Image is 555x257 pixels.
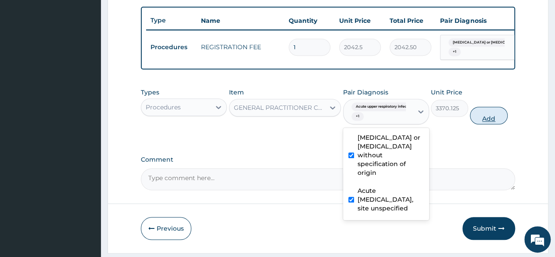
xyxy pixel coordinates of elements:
[351,102,415,111] span: Acute upper respiratory infect...
[46,49,147,61] div: Chat with us now
[385,12,436,29] th: Total Price
[141,89,159,96] label: Types
[351,112,364,121] span: + 1
[358,133,424,177] label: [MEDICAL_DATA] or [MEDICAL_DATA] without specification of origin
[16,44,36,66] img: d_794563401_company_1708531726252_794563401
[448,47,461,56] span: + 1
[284,12,335,29] th: Quantity
[146,103,181,112] div: Procedures
[229,88,244,97] label: Item
[431,88,462,97] label: Unit Price
[141,217,191,240] button: Previous
[141,156,515,163] label: Comment
[343,88,388,97] label: Pair Diagnosis
[462,217,515,240] button: Submit
[436,12,532,29] th: Pair Diagnosis
[448,38,536,47] span: [MEDICAL_DATA] or [MEDICAL_DATA] wit...
[335,12,385,29] th: Unit Price
[197,38,284,56] td: REGISTRATION FEE
[358,186,424,213] label: Acute [MEDICAL_DATA], site unspecified
[144,4,165,25] div: Minimize live chat window
[234,103,326,112] div: GENERAL PRACTITIONER CONSULTATION FIRST OUTPATIENT CONSULTATION
[197,12,284,29] th: Name
[51,74,121,163] span: We're online!
[146,39,197,55] td: Procedures
[470,107,507,124] button: Add
[4,167,167,198] textarea: Type your message and hit 'Enter'
[146,12,197,29] th: Type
